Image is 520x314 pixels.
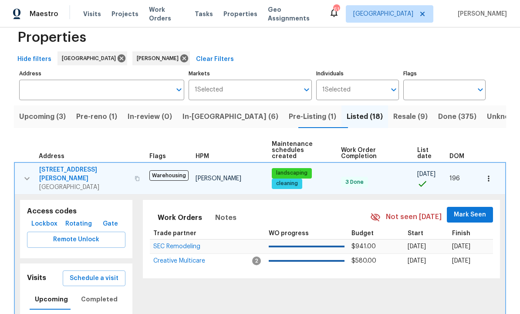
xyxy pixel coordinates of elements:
span: Clear Filters [196,54,234,65]
span: Budget [351,230,374,236]
span: Rotating [65,219,92,230]
div: 61 [333,5,339,14]
span: [DATE] [452,243,470,250]
span: HPM [196,153,209,159]
span: Warehousing [149,170,189,181]
button: Open [388,84,400,96]
label: Address [19,71,184,76]
span: [DATE] [408,258,426,264]
label: Individuals [316,71,398,76]
span: DOM [449,153,464,159]
a: SEC Remodeling [153,244,200,249]
button: Gate [96,216,124,232]
button: Schedule a visit [63,270,125,287]
span: Maestro [30,10,58,18]
span: Properties [17,33,86,42]
span: Work Order Completion [341,147,402,159]
span: Projects [111,10,138,18]
span: Trade partner [153,230,196,236]
div: [GEOGRAPHIC_DATA] [57,51,127,65]
span: List date [417,147,435,159]
span: Gate [100,219,121,230]
span: [STREET_ADDRESS][PERSON_NAME] [39,165,129,183]
span: Work Orders [158,212,202,224]
label: Flags [403,71,486,76]
span: Work Orders [149,5,184,23]
span: Upcoming [35,294,68,305]
span: Remote Unlock [34,234,118,245]
span: [PERSON_NAME] [454,10,507,18]
span: Tasks [195,11,213,17]
span: [GEOGRAPHIC_DATA] [62,54,119,63]
span: Flags [149,153,166,159]
span: $941.00 [351,243,376,250]
button: Open [301,84,313,96]
button: Open [173,84,185,96]
span: Mark Seen [454,209,486,220]
span: SEC Remodeling [153,243,200,250]
button: Hide filters [14,51,55,68]
span: Start [408,230,423,236]
button: Remote Unlock [27,232,125,248]
span: Visits [83,10,101,18]
a: Creative Multicare [153,258,205,263]
span: 2 [252,257,261,265]
span: Upcoming (3) [19,111,66,123]
span: [DATE] [452,258,470,264]
span: 1 Selected [195,86,223,94]
span: [PERSON_NAME] [196,176,241,182]
span: Lockbox [31,219,57,230]
span: $580.00 [351,258,376,264]
span: Done (375) [438,111,476,123]
h5: Visits [27,273,46,283]
span: [DATE] [408,243,426,250]
span: In-[GEOGRAPHIC_DATA] (6) [182,111,278,123]
span: Maintenance schedules created [272,141,327,159]
span: [GEOGRAPHIC_DATA] [39,183,129,192]
span: 1 Selected [322,86,351,94]
button: Mark Seen [447,207,493,223]
span: WO progress [269,230,309,236]
span: Schedule a visit [70,273,118,284]
label: Markets [189,71,312,76]
span: 3 Done [342,179,367,186]
span: Notes [215,212,236,224]
span: cleaning [273,180,301,187]
span: Address [39,153,64,159]
span: Properties [223,10,257,18]
span: Pre-Listing (1) [289,111,336,123]
span: Geo Assignments [268,5,318,23]
button: Open [474,84,486,96]
span: Pre-reno (1) [76,111,117,123]
span: Listed (18) [347,111,383,123]
span: Resale (9) [393,111,428,123]
span: Finish [452,230,470,236]
button: Clear Filters [192,51,237,68]
span: Completed [81,294,118,305]
span: [DATE] [417,171,436,177]
span: [GEOGRAPHIC_DATA] [353,10,413,18]
span: In-review (0) [128,111,172,123]
span: Not seen [DATE] [386,212,442,222]
span: landscaping [273,169,311,177]
h5: Access codes [27,207,125,216]
button: Lockbox [28,216,61,232]
span: Hide filters [17,54,51,65]
button: Rotating [62,216,95,232]
div: [PERSON_NAME] [132,51,190,65]
span: 196 [449,176,460,182]
span: [PERSON_NAME] [137,54,182,63]
span: Creative Multicare [153,258,205,264]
